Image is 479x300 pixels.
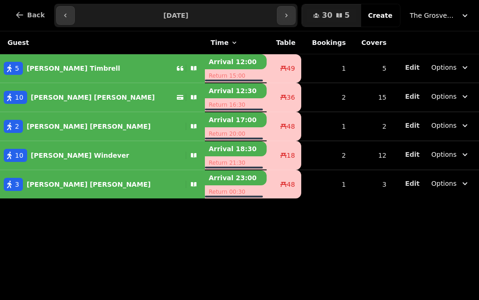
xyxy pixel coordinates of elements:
[27,180,151,189] p: [PERSON_NAME] [PERSON_NAME]
[405,150,420,159] button: Edit
[405,64,420,71] span: Edit
[15,64,19,73] span: 5
[405,93,420,100] span: Edit
[15,122,19,131] span: 2
[210,38,228,47] span: Time
[405,151,420,158] span: Edit
[205,98,267,111] p: Return 16:30
[31,93,155,102] p: [PERSON_NAME] [PERSON_NAME]
[322,12,332,19] span: 30
[287,64,295,73] span: 49
[361,4,400,27] button: Create
[287,122,295,131] span: 48
[351,112,392,141] td: 2
[301,141,352,170] td: 2
[426,146,475,163] button: Options
[410,11,457,20] span: The Grosvenor
[15,151,23,160] span: 10
[426,88,475,105] button: Options
[7,4,52,26] button: Back
[205,156,267,169] p: Return 21:30
[27,122,151,131] p: [PERSON_NAME] [PERSON_NAME]
[287,151,295,160] span: 18
[351,31,392,54] th: Covers
[27,64,120,73] p: [PERSON_NAME] Timbrell
[287,180,295,189] span: 48
[368,12,392,19] span: Create
[351,141,392,170] td: 12
[405,92,420,101] button: Edit
[210,38,238,47] button: Time
[301,31,352,54] th: Bookings
[351,170,392,198] td: 3
[405,63,420,72] button: Edit
[205,127,267,140] p: Return 20:00
[205,83,267,98] p: Arrival 12:30
[431,121,457,130] span: Options
[205,69,267,82] p: Return 15:00
[301,170,352,198] td: 1
[301,112,352,141] td: 1
[15,180,19,189] span: 3
[426,117,475,134] button: Options
[302,4,361,27] button: 305
[426,59,475,76] button: Options
[345,12,350,19] span: 5
[301,54,352,83] td: 1
[405,180,420,187] span: Edit
[205,170,267,185] p: Arrival 23:00
[351,83,392,112] td: 15
[431,92,457,101] span: Options
[405,122,420,129] span: Edit
[205,54,267,69] p: Arrival 12:00
[431,179,457,188] span: Options
[31,151,129,160] p: [PERSON_NAME] Windever
[404,7,475,24] button: The Grosvenor
[267,31,301,54] th: Table
[205,185,267,198] p: Return 00:30
[426,175,475,192] button: Options
[431,63,457,72] span: Options
[301,83,352,112] td: 2
[205,141,267,156] p: Arrival 18:30
[431,150,457,159] span: Options
[351,54,392,83] td: 5
[27,12,45,18] span: Back
[287,93,295,102] span: 36
[405,121,420,130] button: Edit
[15,93,23,102] span: 10
[405,179,420,188] button: Edit
[205,112,267,127] p: Arrival 17:00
